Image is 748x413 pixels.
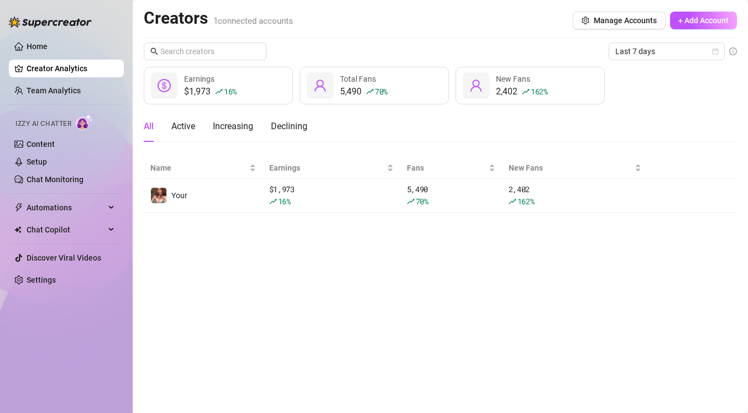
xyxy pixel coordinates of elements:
span: 162 % [517,196,535,206]
th: Fans [400,157,502,179]
span: + Add Account [678,16,729,25]
span: rise [366,88,374,96]
span: thunderbolt [14,203,23,212]
div: Increasing [213,120,253,133]
span: 70 % [416,196,428,206]
div: All [144,120,154,133]
img: AI Chatter [76,114,93,130]
h2: Creators [144,8,293,29]
span: rise [269,198,277,205]
span: dollar-circle [158,79,171,92]
span: setting [582,17,589,24]
a: Home [27,42,48,51]
span: rise [509,198,516,205]
div: $ 1,973 [269,183,394,208]
span: Your [171,191,187,200]
span: Fans [407,162,487,174]
span: user [469,79,483,92]
span: search [150,47,158,55]
span: rise [522,88,530,96]
a: Chat Monitoring [27,175,83,184]
span: Manage Accounts [594,16,657,25]
img: Chat Copilot [14,226,22,234]
div: 2,402 [496,85,548,98]
span: Earnings [269,162,385,174]
button: Manage Accounts [573,12,666,29]
span: Name [150,162,247,174]
span: rise [407,198,415,205]
div: $1,973 [184,85,237,98]
span: user [313,79,327,92]
div: 2,402 [509,183,641,208]
iframe: Intercom live chat [710,375,737,402]
a: Setup [27,157,47,166]
span: Last 7 days [615,43,718,60]
span: Chat Copilot [27,221,105,239]
span: info-circle [729,47,737,55]
span: 16 % [224,86,237,97]
span: New Fans [496,75,530,83]
span: New Fans [509,162,632,174]
img: Your [151,188,166,203]
th: Earnings [263,157,400,179]
input: Search creators [160,45,251,57]
a: Creator Analytics [27,60,115,77]
span: calendar [712,48,719,55]
span: 70 % [375,86,388,97]
span: Earnings [184,75,215,83]
div: 5,490 [340,85,388,98]
a: Team Analytics [27,86,81,95]
a: Content [27,140,55,149]
th: Name [144,157,263,179]
span: Total Fans [340,75,376,83]
span: Izzy AI Chatter [15,119,71,129]
th: New Fans [502,157,648,179]
span: 162 % [531,86,548,97]
a: Discover Viral Videos [27,253,101,262]
img: logo-BBDzfeDw.svg [9,17,92,28]
span: rise [215,88,223,96]
div: Declining [271,120,307,133]
span: 16 % [278,196,291,206]
div: 5,490 [407,183,495,208]
div: Active [171,120,195,133]
span: Automations [27,199,105,216]
button: + Add Account [670,12,737,29]
a: Settings [27,276,56,284]
span: 1 connected accounts [213,16,293,26]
